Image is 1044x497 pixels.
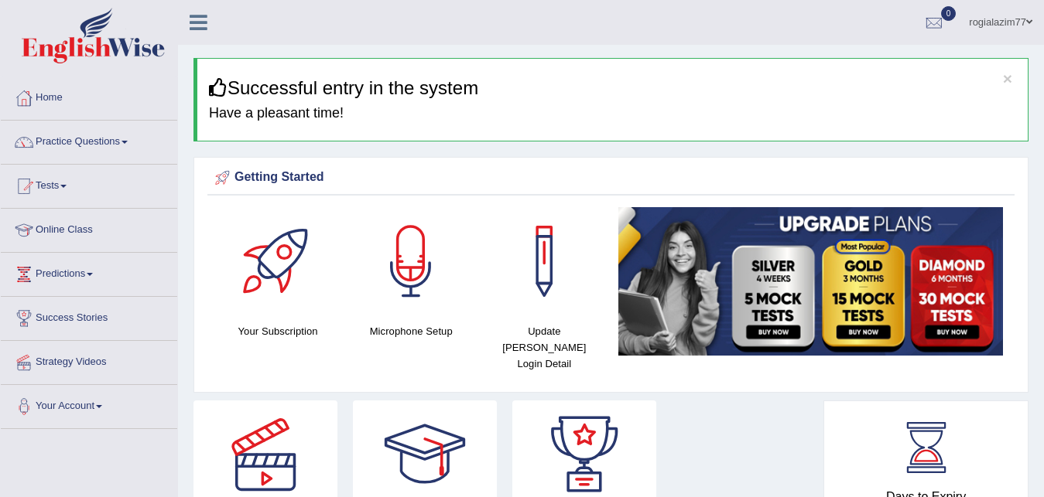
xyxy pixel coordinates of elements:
a: Predictions [1,253,177,291]
h4: Update [PERSON_NAME] Login Detail [485,323,603,372]
h4: Microphone Setup [352,323,470,339]
a: Home [1,77,177,115]
a: Tests [1,165,177,203]
h4: Have a pleasant time! [209,106,1016,121]
a: Your Account [1,385,177,424]
span: 0 [941,6,957,21]
img: small5.jpg [618,207,1003,356]
button: × [1003,70,1012,87]
h3: Successful entry in the system [209,78,1016,98]
a: Online Class [1,209,177,247]
a: Practice Questions [1,121,177,159]
a: Strategy Videos [1,341,177,380]
h4: Your Subscription [219,323,337,339]
a: Success Stories [1,297,177,335]
div: Getting Started [211,166,1011,189]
